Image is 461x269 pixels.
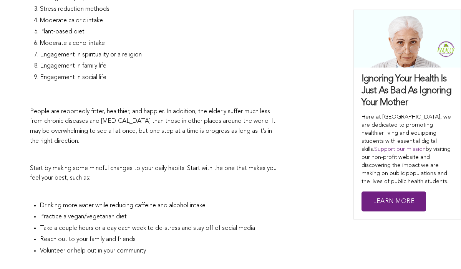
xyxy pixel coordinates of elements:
[40,225,255,231] span: Take a couple hours or a day each week to de-stress and stay off of social media
[40,236,136,243] span: Reach out to your family and friends
[40,203,206,209] span: Drinking more water while reducing caffeine and alcohol intake
[40,248,146,254] span: Volunteer or help out in your community
[423,232,461,269] iframe: Chat Widget
[30,165,277,182] span: Start by making some mindful changes to your daily habits. Start with the one that makes you feel...
[40,6,109,12] span: Stress reduction methods
[40,29,85,35] span: Plant-based diet
[40,40,105,46] span: Moderate alcohol intake
[40,214,127,220] span: Practice a vegan/vegetarian diet
[40,74,106,81] span: Engagement in social life
[40,63,106,69] span: Engagement in family life
[362,191,426,212] a: Learn More
[30,109,275,144] span: People are reportedly fitter, healthier, and happier. In addition, the elderly suffer much less f...
[40,52,142,58] span: Engagement in spirituality or a religion
[40,18,103,24] span: Moderate caloric intake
